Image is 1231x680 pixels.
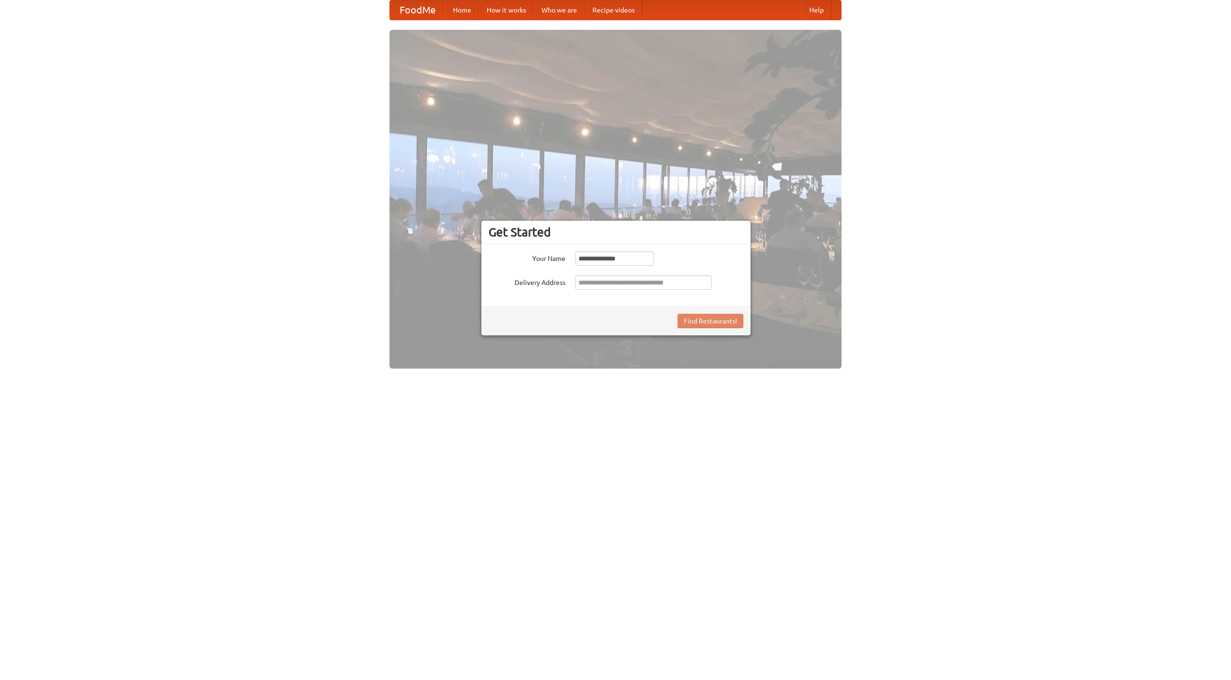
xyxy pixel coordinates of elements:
a: FoodMe [390,0,445,20]
label: Delivery Address [489,275,565,287]
a: How it works [479,0,534,20]
button: Find Restaurants! [678,314,743,328]
a: Who we are [534,0,585,20]
h3: Get Started [489,225,743,239]
a: Home [445,0,479,20]
a: Recipe videos [585,0,642,20]
label: Your Name [489,251,565,263]
a: Help [802,0,831,20]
